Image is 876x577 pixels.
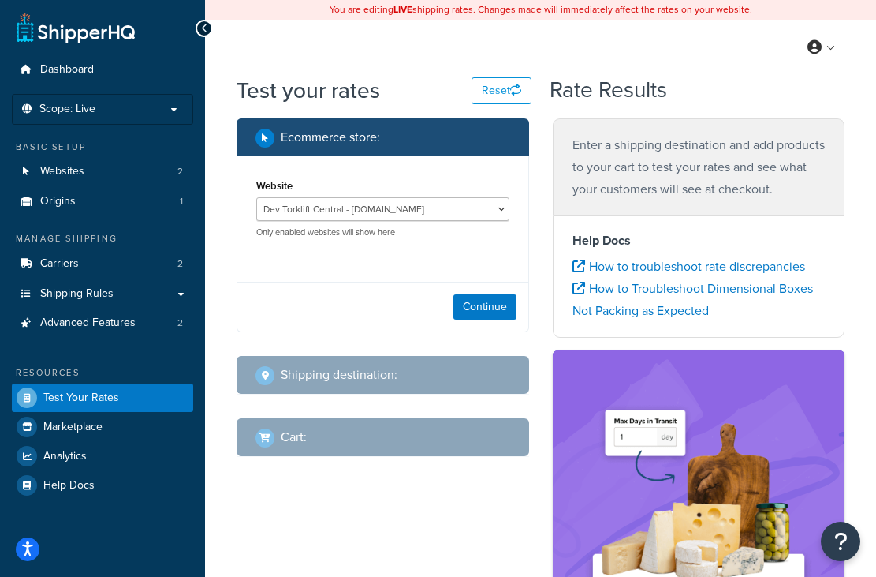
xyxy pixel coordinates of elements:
[40,63,94,77] span: Dashboard
[180,195,183,208] span: 1
[12,442,193,470] a: Analytics
[12,157,193,186] a: Websites2
[43,421,103,434] span: Marketplace
[39,103,95,116] span: Scope: Live
[12,187,193,216] a: Origins1
[237,75,380,106] h1: Test your rates
[256,227,509,238] p: Only enabled websites will show here
[43,479,95,493] span: Help Docs
[40,165,84,178] span: Websites
[43,450,87,463] span: Analytics
[12,279,193,309] a: Shipping Rules
[12,157,193,186] li: Websites
[12,55,193,84] a: Dashboard
[281,368,397,382] h2: Shipping destination :
[453,294,516,320] button: Continue
[12,187,193,216] li: Origins
[12,366,193,380] div: Resources
[572,231,826,250] h4: Help Docs
[572,257,805,275] a: How to troubleshoot rate discrepancies
[281,430,307,444] h2: Cart :
[821,522,860,561] button: Open Resource Center
[550,78,667,103] h2: Rate Results
[177,317,183,330] span: 2
[472,77,531,104] button: Reset
[12,413,193,441] a: Marketplace
[393,2,412,17] b: LIVE
[12,249,193,279] a: Carriers2
[40,287,114,301] span: Shipping Rules
[43,392,119,405] span: Test Your Rates
[12,309,193,338] a: Advanced Features2
[12,471,193,500] a: Help Docs
[177,257,183,271] span: 2
[40,195,76,208] span: Origins
[12,249,193,279] li: Carriers
[40,317,136,330] span: Advanced Features
[572,134,826,200] p: Enter a shipping destination and add products to your cart to test your rates and see what your c...
[281,130,380,144] h2: Ecommerce store :
[256,180,293,192] label: Website
[12,384,193,412] a: Test Your Rates
[12,309,193,338] li: Advanced Features
[12,141,193,154] div: Basic Setup
[40,257,79,271] span: Carriers
[572,279,813,320] a: How to Troubleshoot Dimensional Boxes Not Packing as Expected
[12,232,193,245] div: Manage Shipping
[177,165,183,178] span: 2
